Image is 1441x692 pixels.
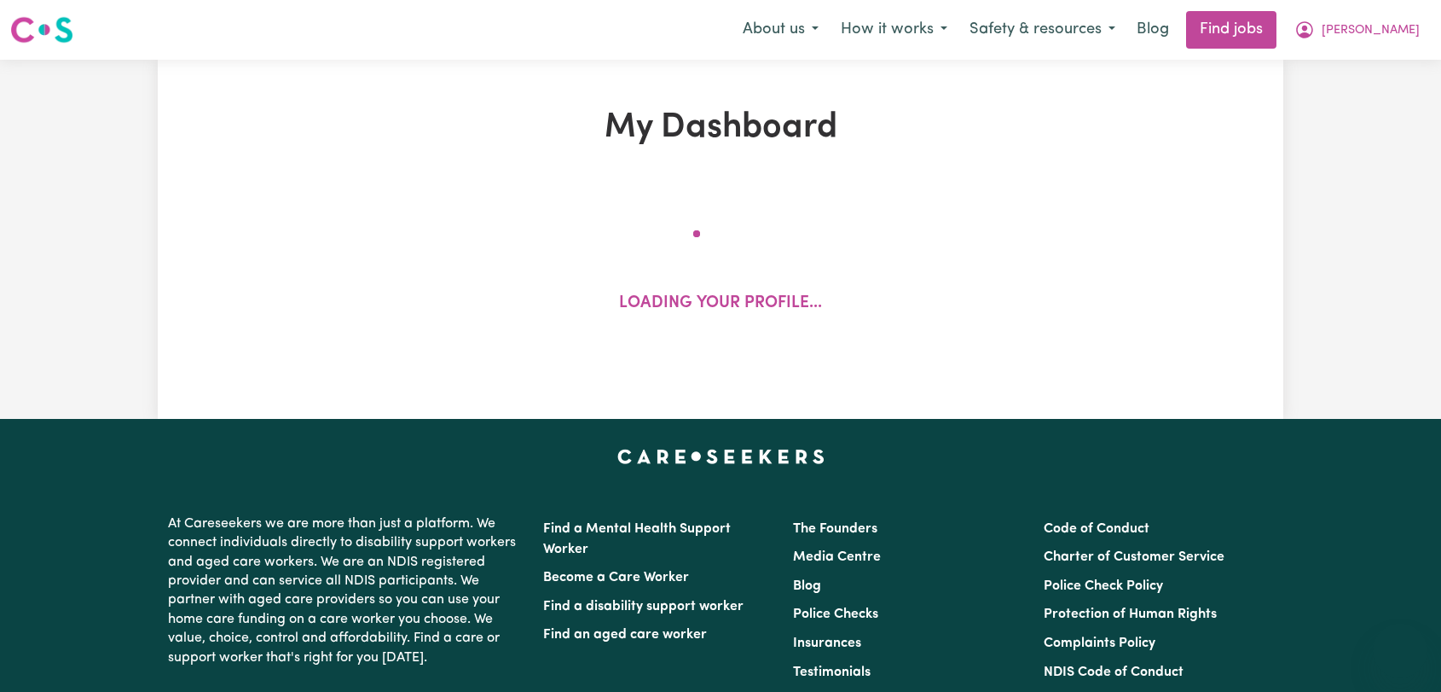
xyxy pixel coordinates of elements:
[1283,12,1431,48] button: My Account
[10,15,73,45] img: Careseekers logo
[793,550,881,564] a: Media Centre
[356,108,1085,148] h1: My Dashboard
[793,522,877,536] a: The Founders
[793,608,878,621] a: Police Checks
[543,628,707,642] a: Find an aged care worker
[1044,666,1183,679] a: NDIS Code of Conduct
[1186,11,1276,49] a: Find jobs
[793,579,821,593] a: Blog
[1126,11,1179,49] a: Blog
[1373,624,1427,678] iframe: Button to launch messaging window
[617,450,825,463] a: Careseekers home page
[619,292,822,317] p: Loading your profile...
[543,571,689,584] a: Become a Care Worker
[793,666,871,679] a: Testimonials
[732,12,830,48] button: About us
[1044,608,1217,621] a: Protection of Human Rights
[958,12,1126,48] button: Safety & resources
[830,12,958,48] button: How it works
[1044,637,1155,650] a: Complaints Policy
[1044,522,1149,536] a: Code of Conduct
[543,600,744,613] a: Find a disability support worker
[793,637,861,650] a: Insurances
[543,522,731,556] a: Find a Mental Health Support Worker
[1044,579,1163,593] a: Police Check Policy
[10,10,73,49] a: Careseekers logo
[1044,550,1224,564] a: Charter of Customer Service
[168,508,523,674] p: At Careseekers we are more than just a platform. We connect individuals directly to disability su...
[1322,21,1420,40] span: [PERSON_NAME]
